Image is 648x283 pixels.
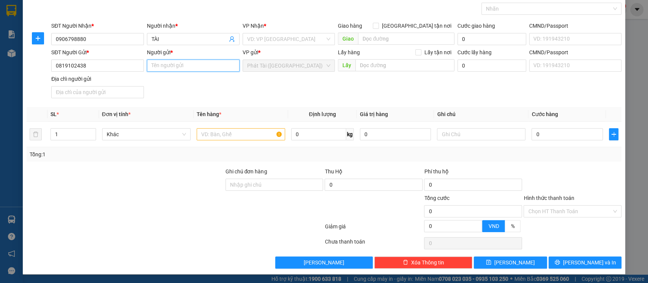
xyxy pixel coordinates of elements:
label: Cước giao hàng [457,23,495,29]
input: Địa chỉ của người gửi [51,86,144,98]
div: CMND/Passport [529,48,622,57]
span: save [486,259,491,266]
label: Hình thức thanh toán [523,195,574,201]
div: Người nhận [147,22,240,30]
span: Cước hàng [531,111,558,117]
input: Dọc đường [355,59,454,71]
div: Phí thu hộ [424,167,522,179]
button: printer[PERSON_NAME] và In [549,256,621,269]
div: Người gửi [147,48,240,57]
span: Lấy [338,59,355,71]
span: VP Nhận [243,23,264,29]
span: SL [50,111,57,117]
span: Định lượng [309,111,336,117]
div: Địa chỉ người gửi [51,75,144,83]
label: Cước lấy hàng [457,49,492,55]
span: plus [609,131,618,137]
input: 0 [360,128,431,140]
button: plus [609,128,618,140]
span: [PERSON_NAME] và In [563,258,616,267]
label: Ghi chú đơn hàng [225,168,267,175]
span: Khác [107,129,186,140]
div: SĐT Người Nhận [51,22,144,30]
span: VND [488,223,499,229]
span: delete [403,259,408,266]
span: Giá trị hàng [360,111,388,117]
button: delete [30,128,42,140]
span: Lấy hàng [338,49,360,55]
span: Xóa Thông tin [411,258,444,267]
input: Cước giao hàng [457,33,526,45]
th: Ghi chú [434,107,528,122]
span: Đơn vị tính [102,111,131,117]
button: plus [32,32,44,44]
button: [PERSON_NAME] [275,256,373,269]
span: printer [555,259,560,266]
button: save[PERSON_NAME] [474,256,547,269]
span: [PERSON_NAME] [494,258,535,267]
span: Tên hàng [197,111,221,117]
span: Tổng cước [424,195,449,201]
div: Tổng: 1 [30,150,251,159]
span: [GEOGRAPHIC_DATA] tận nơi [379,22,454,30]
div: Chưa thanh toán [324,237,424,251]
span: kg [346,128,354,140]
div: CMND/Passport [529,22,622,30]
div: SĐT Người Gửi [51,48,144,57]
input: VD: Bàn, Ghế [197,128,285,140]
input: Dọc đường [358,33,454,45]
span: Giao [338,33,358,45]
span: Giao hàng [338,23,362,29]
span: Lấy tận nơi [421,48,454,57]
span: % [511,223,514,229]
span: plus [32,35,44,41]
span: user-add [229,36,235,42]
span: Thu Hộ [325,168,342,175]
input: Cước lấy hàng [457,60,526,72]
div: VP gửi [243,48,335,57]
span: Phát Tài (Quận 5) [247,60,331,71]
input: Ghi Chú [437,128,525,140]
button: deleteXóa Thông tin [374,256,472,269]
span: [PERSON_NAME] [304,258,344,267]
input: Ghi chú đơn hàng [225,179,323,191]
div: Giảm giá [324,222,424,236]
